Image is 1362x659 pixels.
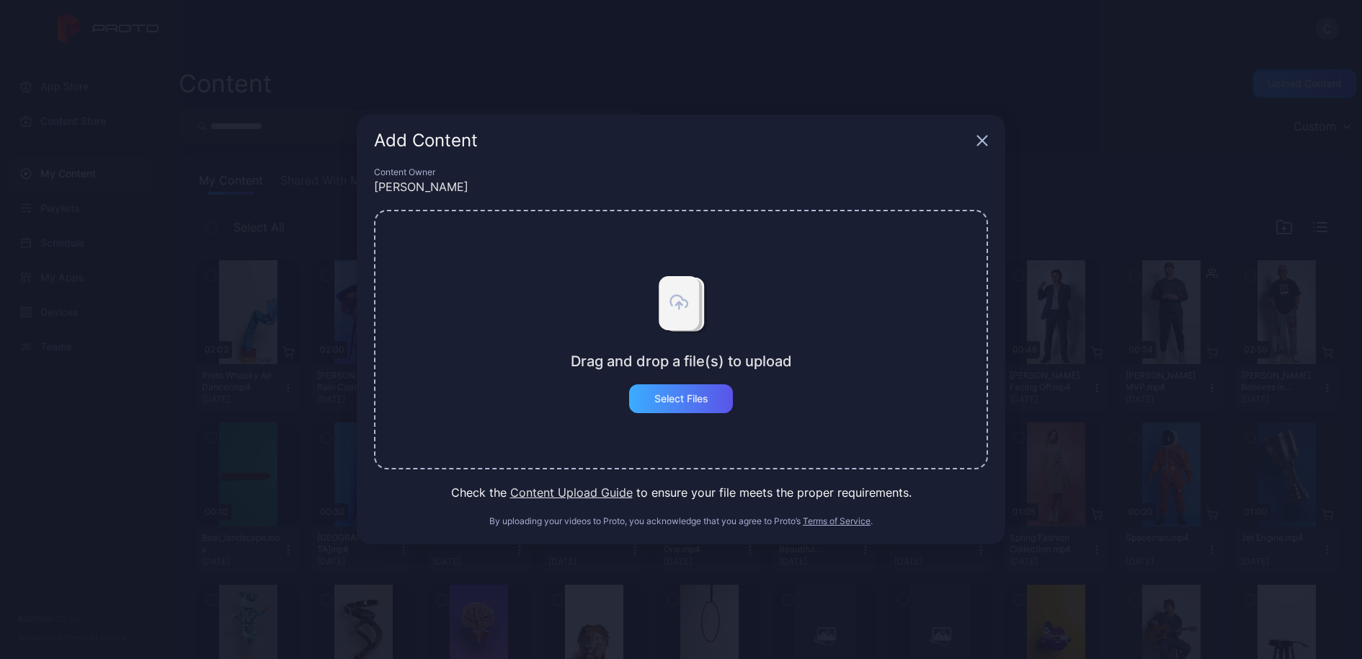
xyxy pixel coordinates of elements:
div: Drag and drop a file(s) to upload [571,353,792,370]
div: Check the to ensure your file meets the proper requirements. [374,484,988,501]
div: By uploading your videos to Proto, you acknowledge that you agree to Proto’s . [374,516,988,527]
div: [PERSON_NAME] [374,178,988,195]
button: Select Files [629,384,733,413]
div: Content Owner [374,167,988,178]
button: Content Upload Guide [510,484,633,501]
div: Select Files [654,393,708,404]
div: Add Content [374,132,971,149]
button: Terms of Service [803,516,871,527]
